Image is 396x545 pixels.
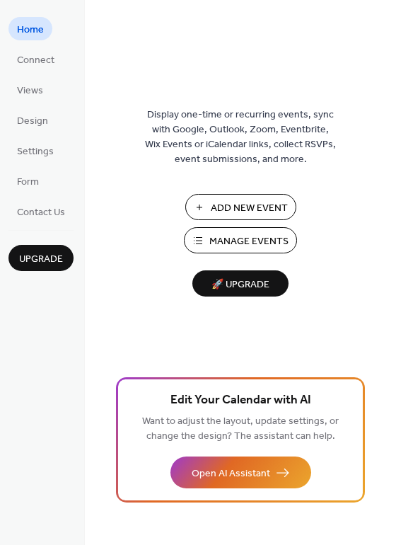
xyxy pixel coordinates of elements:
[17,23,44,38] span: Home
[8,139,62,162] a: Settings
[209,234,289,249] span: Manage Events
[17,53,54,68] span: Connect
[185,194,296,220] button: Add New Event
[8,108,57,132] a: Design
[170,457,311,488] button: Open AI Assistant
[142,412,339,446] span: Want to adjust the layout, update settings, or change the design? The assistant can help.
[8,78,52,101] a: Views
[192,466,270,481] span: Open AI Assistant
[17,175,39,190] span: Form
[211,201,288,216] span: Add New Event
[8,245,74,271] button: Upgrade
[192,270,289,297] button: 🚀 Upgrade
[170,391,311,411] span: Edit Your Calendar with AI
[201,275,280,294] span: 🚀 Upgrade
[8,47,63,71] a: Connect
[17,84,43,98] span: Views
[17,114,48,129] span: Design
[8,169,47,193] a: Form
[8,200,74,223] a: Contact Us
[17,205,65,220] span: Contact Us
[145,108,336,167] span: Display one-time or recurring events, sync with Google, Outlook, Zoom, Eventbrite, Wix Events or ...
[19,252,63,267] span: Upgrade
[8,17,52,40] a: Home
[184,227,297,253] button: Manage Events
[17,144,54,159] span: Settings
